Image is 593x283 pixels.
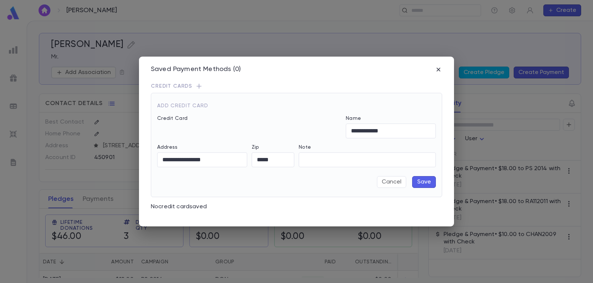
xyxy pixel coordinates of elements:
[151,65,241,74] div: Saved Payment Methods (0)
[412,176,436,188] button: Save
[252,144,259,150] label: Zip
[157,103,208,108] span: Add Credit Card
[377,176,406,188] button: Cancel
[157,144,178,150] label: Address
[151,203,442,210] p: No credit card saved
[151,83,192,89] span: Credit Cards
[299,144,311,150] label: Note
[157,115,341,121] p: Credit Card
[346,115,361,121] label: Name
